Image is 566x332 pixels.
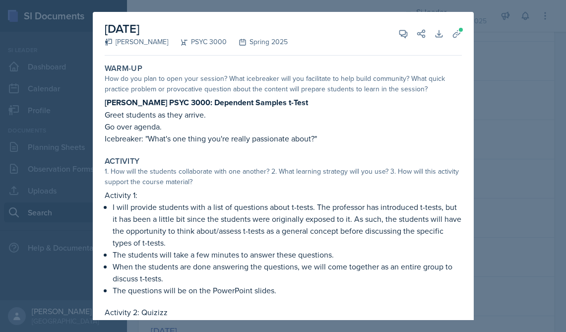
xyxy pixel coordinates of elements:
[105,20,288,38] h2: [DATE]
[105,189,462,201] p: Activity 1:
[105,37,168,47] div: [PERSON_NAME]
[113,201,462,249] p: I will provide students with a list of questions about t-tests. The professor has introduced t-te...
[113,249,462,261] p: The students will take a few minutes to answer these questions.
[105,133,462,144] p: Icebreaker: "What's one thing you're really passionate about?"
[105,97,308,108] strong: [PERSON_NAME] PSYC 3000: Dependent Samples t-Test
[113,318,462,330] p: Students will complete a very short Quizizz (7 questions) covering t-tests.
[105,121,462,133] p: Go over agenda.
[113,261,462,284] p: When the students are done answering the questions, we will come together as an entire group to d...
[105,64,143,73] label: Warm-Up
[105,166,462,187] div: 1. How will the students collaborate with one another? 2. What learning strategy will you use? 3....
[105,109,462,121] p: Greet students as they arrive.
[105,306,462,318] p: Activity 2: Quizizz
[168,37,227,47] div: PSYC 3000
[105,73,462,94] div: How do you plan to open your session? What icebreaker will you facilitate to help build community...
[227,37,288,47] div: Spring 2025
[113,284,462,296] p: The questions will be on the PowerPoint slides.
[105,156,140,166] label: Activity
[340,319,378,330] em: dependent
